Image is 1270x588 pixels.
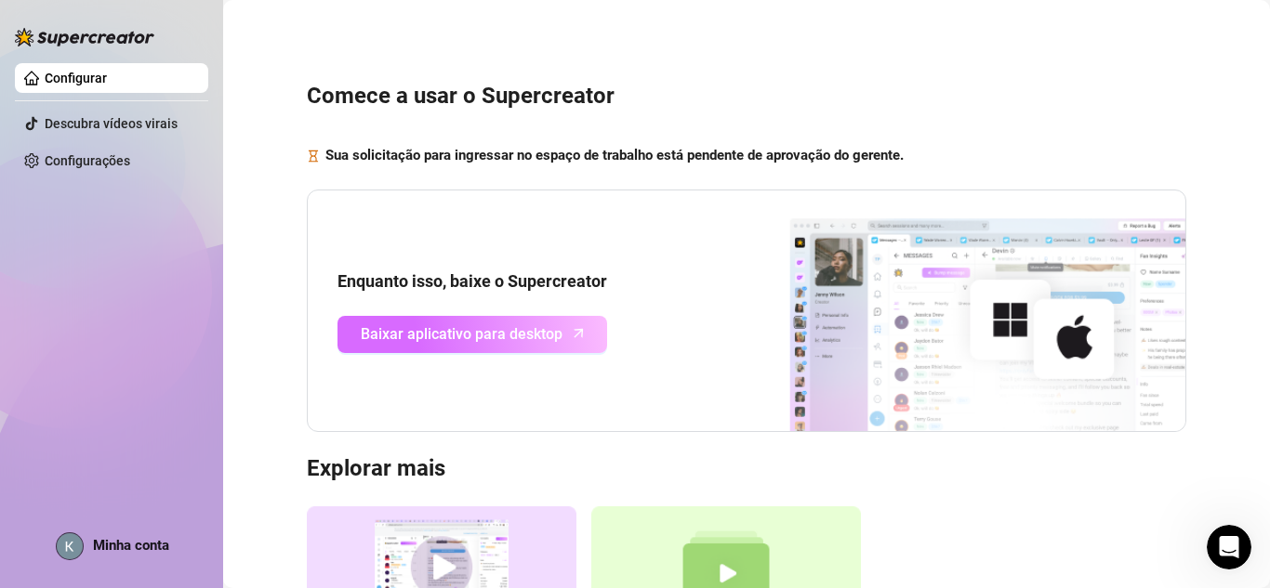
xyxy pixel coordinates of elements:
a: Descubra vídeos virais [45,116,178,131]
span: seta para cima [568,322,589,344]
font: Comece a usar o Supercreator [307,83,615,109]
a: Baixar aplicativo para desktopseta para cima [337,316,607,353]
a: Configurações [45,153,130,168]
font: Baixar aplicativo para desktop [361,325,562,343]
span: ampulheta [307,145,320,167]
img: ACg8ocJsCru8M31WjFTyD2huAjNldDrZ-ex9aRWuv2lfVtQqSHIBiA=s96-c [57,533,83,559]
a: Configurar [45,71,107,85]
iframe: Chat ao vivo do Intercom [1207,525,1251,569]
font: Sua solicitação para ingressar no espaço de trabalho está pendente de aprovação do gerente. [325,147,904,163]
img: logo-BBDzfeDw.svg [15,28,154,46]
font: Explorar mais [307,455,445,481]
font: Minha conta [93,537,169,554]
img: baixar aplicativo [721,190,1185,432]
font: Enquanto isso, baixe o Supercreator [337,271,607,291]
